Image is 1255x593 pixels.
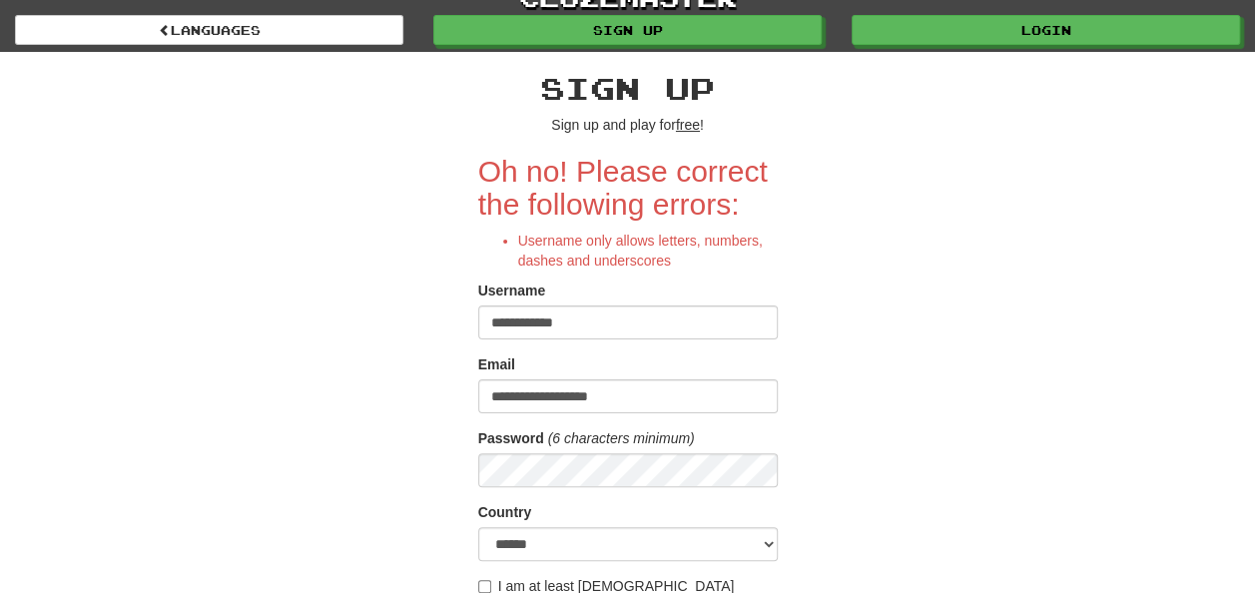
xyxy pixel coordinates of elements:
a: Login [852,15,1240,45]
li: Username only allows letters, numbers, dashes and underscores [518,231,778,271]
u: free [676,117,700,133]
input: I am at least [DEMOGRAPHIC_DATA] [478,580,491,593]
p: Sign up and play for ! [478,115,778,135]
label: Country [478,502,532,522]
label: Username [478,281,546,300]
label: Email [478,354,515,374]
a: Sign up [433,15,822,45]
em: (6 characters minimum) [548,430,695,446]
label: Password [478,428,544,448]
h2: Sign up [478,72,778,105]
h2: Oh no! Please correct the following errors: [478,155,778,221]
a: Languages [15,15,403,45]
